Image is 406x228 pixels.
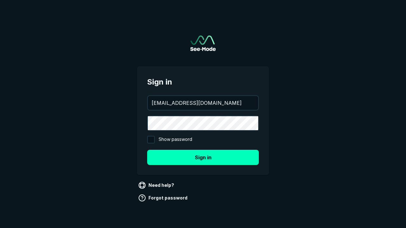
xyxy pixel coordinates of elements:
[137,180,177,190] a: Need help?
[137,193,190,203] a: Forgot password
[190,35,216,51] img: See-Mode Logo
[147,150,259,165] button: Sign in
[190,35,216,51] a: Go to sign in
[148,96,258,110] input: your@email.com
[147,76,259,88] span: Sign in
[159,136,192,143] span: Show password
